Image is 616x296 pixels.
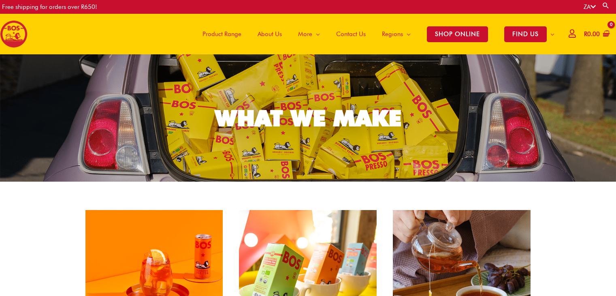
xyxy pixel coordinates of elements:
nav: Site Navigation [188,14,563,54]
a: ZA [584,3,596,11]
a: Regions [374,14,419,54]
a: SHOP ONLINE [419,14,496,54]
a: Contact Us [328,14,374,54]
span: More [298,22,312,46]
div: WHAT WE MAKE [215,107,401,129]
a: View Shopping Cart, empty [582,25,610,43]
span: About Us [258,22,282,46]
span: R [584,30,587,38]
a: More [290,14,328,54]
span: FIND US [504,26,547,42]
a: Product Range [194,14,249,54]
a: About Us [249,14,290,54]
span: Regions [382,22,403,46]
span: Contact Us [336,22,366,46]
span: Product Range [202,22,241,46]
a: Search button [602,2,610,9]
bdi: 0.00 [584,30,600,38]
span: SHOP ONLINE [427,26,488,42]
